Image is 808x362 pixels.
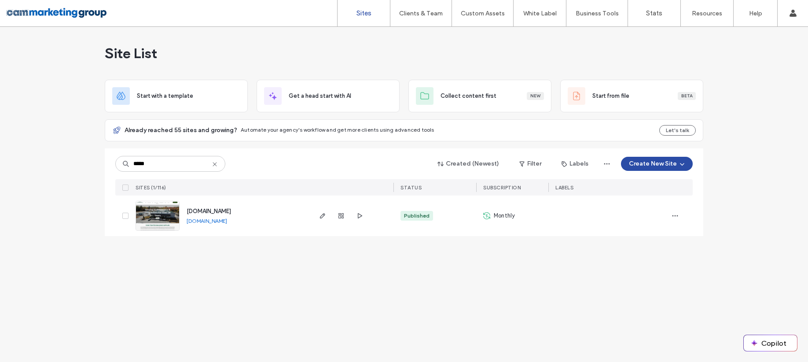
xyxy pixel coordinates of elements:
[692,10,722,17] label: Resources
[527,92,544,100] div: New
[125,126,237,135] span: Already reached 55 sites and growing?
[523,10,557,17] label: White Label
[441,92,496,100] span: Collect content first
[576,10,619,17] label: Business Tools
[749,10,762,17] label: Help
[592,92,629,100] span: Start from file
[136,185,166,191] span: SITES (1/116)
[404,212,430,220] div: Published
[257,80,400,112] div: Get a head start with AI
[744,335,797,351] button: Copilot
[289,92,351,100] span: Get a head start with AI
[105,80,248,112] div: Start with a template
[511,157,550,171] button: Filter
[137,92,193,100] span: Start with a template
[187,218,227,224] a: [DOMAIN_NAME]
[400,185,422,191] span: STATUS
[241,126,434,133] span: Automate your agency's workflow and get more clients using advanced tools
[494,211,515,220] span: Monthly
[408,80,551,112] div: Collect content firstNew
[554,157,596,171] button: Labels
[621,157,693,171] button: Create New Site
[187,208,231,214] a: [DOMAIN_NAME]
[555,185,573,191] span: LABELS
[399,10,443,17] label: Clients & Team
[646,9,662,17] label: Stats
[105,44,157,62] span: Site List
[678,92,696,100] div: Beta
[659,125,696,136] button: Let's talk
[483,185,521,191] span: SUBSCRIPTION
[430,157,507,171] button: Created (Newest)
[461,10,505,17] label: Custom Assets
[560,80,703,112] div: Start from fileBeta
[356,9,371,17] label: Sites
